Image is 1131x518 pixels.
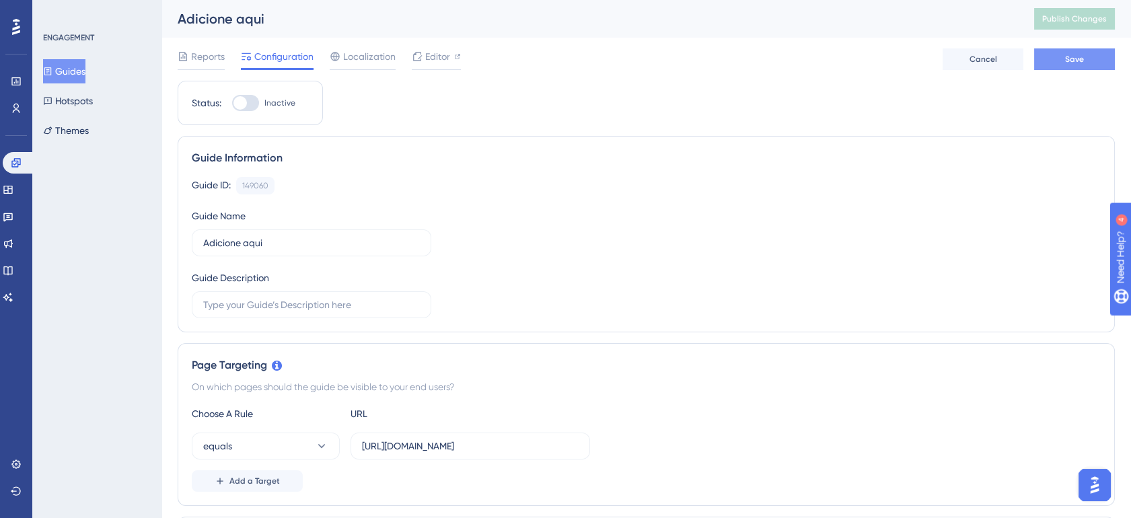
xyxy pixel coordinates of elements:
[242,180,268,191] div: 149060
[1034,8,1115,30] button: Publish Changes
[192,357,1101,373] div: Page Targeting
[191,48,225,65] span: Reports
[203,235,420,250] input: Type your Guide’s Name here
[43,89,93,113] button: Hotspots
[203,297,420,312] input: Type your Guide’s Description here
[1042,13,1107,24] span: Publish Changes
[178,9,1000,28] div: Adicione aqui
[943,48,1023,70] button: Cancel
[192,208,246,224] div: Guide Name
[43,32,94,43] div: ENGAGEMENT
[192,95,221,111] div: Status:
[192,433,340,459] button: equals
[192,270,269,286] div: Guide Description
[192,177,231,194] div: Guide ID:
[94,7,98,17] div: 4
[229,476,280,486] span: Add a Target
[343,48,396,65] span: Localization
[425,48,450,65] span: Editor
[362,439,579,453] input: yourwebsite.com/path
[43,118,89,143] button: Themes
[254,48,314,65] span: Configuration
[192,379,1101,395] div: On which pages should the guide be visible to your end users?
[1074,465,1115,505] iframe: UserGuiding AI Assistant Launcher
[32,3,84,20] span: Need Help?
[1065,54,1084,65] span: Save
[192,406,340,422] div: Choose A Rule
[203,438,232,454] span: equals
[192,470,303,492] button: Add a Target
[43,59,85,83] button: Guides
[264,98,295,108] span: Inactive
[970,54,997,65] span: Cancel
[351,406,499,422] div: URL
[1034,48,1115,70] button: Save
[192,150,1101,166] div: Guide Information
